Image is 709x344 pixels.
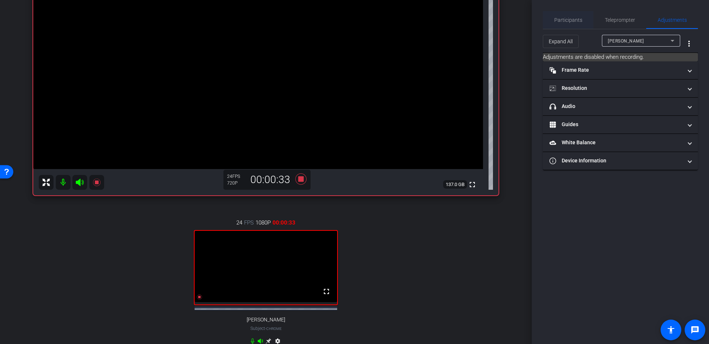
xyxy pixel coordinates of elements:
[554,17,582,23] span: Participants
[232,174,240,179] span: FPS
[543,35,579,48] button: Expand All
[244,219,254,227] span: FPS
[265,326,266,331] span: -
[227,173,246,179] div: 24
[543,134,698,152] mat-expansion-panel-header: White Balance
[691,326,699,334] mat-icon: message
[549,66,682,74] mat-panel-title: Frame Rate
[543,61,698,79] mat-expansion-panel-header: Frame Rate
[549,139,682,146] mat-panel-title: White Balance
[605,17,635,23] span: Teleprompter
[250,325,282,332] span: Subject
[680,35,698,53] button: More Options for Adjustments Panel
[468,180,477,189] mat-icon: fullscreen
[246,173,295,186] div: 00:00:33
[543,53,698,61] mat-card: Adjustments are disabled when recording.
[247,317,285,323] span: [PERSON_NAME]
[543,152,698,170] mat-expansion-panel-header: Device Information
[685,39,693,48] mat-icon: more_vert
[549,34,573,48] span: Expand All
[549,84,682,92] mat-panel-title: Resolution
[667,326,675,334] mat-icon: accessibility
[236,219,242,227] span: 24
[443,180,467,189] span: 137.0 GB
[543,98,698,115] mat-expansion-panel-header: Audio
[322,287,331,296] mat-icon: fullscreen
[543,80,698,97] mat-expansion-panel-header: Resolution
[658,17,687,23] span: Adjustments
[256,219,271,227] span: 1080P
[227,180,246,186] div: 720P
[273,219,295,227] span: 00:00:33
[266,327,282,331] span: Chrome
[549,102,682,110] mat-panel-title: Audio
[549,157,682,165] mat-panel-title: Device Information
[608,38,644,44] span: [PERSON_NAME]
[543,116,698,134] mat-expansion-panel-header: Guides
[549,121,682,128] mat-panel-title: Guides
